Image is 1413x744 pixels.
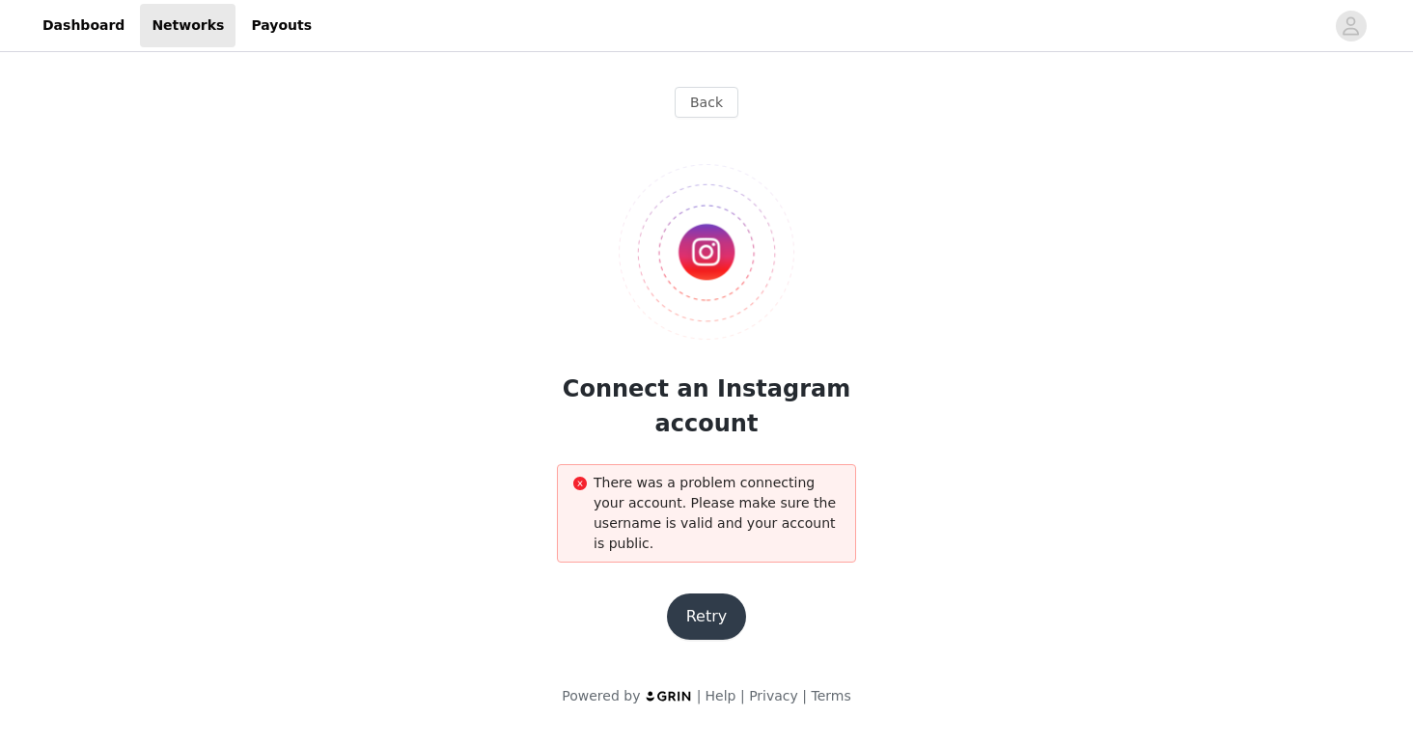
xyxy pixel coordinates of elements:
a: Payouts [239,4,323,47]
span: There was a problem connecting your account. Please make sure the username is valid and your acco... [594,475,836,551]
img: Logo [619,164,795,341]
button: Back [675,87,738,118]
img: logo [645,690,693,703]
div: avatar [1342,11,1360,41]
a: Dashboard [31,4,136,47]
span: Connect an Instagram account [563,375,850,437]
a: Help [706,688,736,703]
span: Powered by [562,688,640,703]
a: Terms [811,688,850,703]
span: | [740,688,745,703]
button: Retry [667,593,747,640]
span: | [697,688,702,703]
a: Networks [140,4,235,47]
i: icon: close-circle [573,477,587,490]
span: | [802,688,807,703]
a: Privacy [749,688,798,703]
